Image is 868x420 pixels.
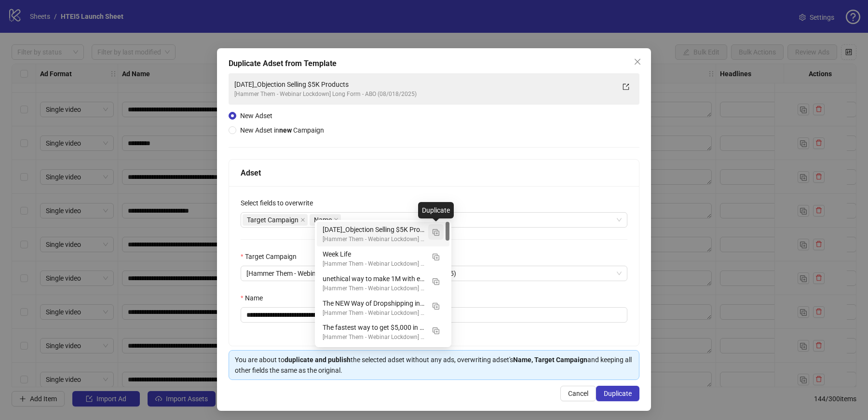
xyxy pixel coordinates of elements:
span: Duplicate [604,390,632,397]
div: The fastest way to get $5,000 in your bank account (In as little as 21 days) [317,320,449,344]
span: Target Campaign [243,214,308,226]
button: Duplicate [428,224,444,240]
img: Duplicate [433,327,439,334]
button: Close [630,54,645,69]
label: Name [241,293,269,303]
span: close [334,217,339,222]
div: Adset [241,167,627,179]
div: Duplicate Adset from Template [229,58,639,69]
div: [Hammer Them - Webinar Lockdown] Long Form - ABO (08/018/2025) [323,259,424,269]
div: [DATE]_Objection Selling $5K Products [234,79,614,90]
span: export [623,83,629,90]
div: [DATE]_Objection Selling $5K Products [323,224,424,235]
div: The Blueprint to $1,000,000 Selling High Ticket Products [317,344,449,369]
button: Duplicate [428,298,444,313]
span: New Adset [240,112,272,120]
div: May 02_Objection Selling $5K Products [317,222,449,246]
div: The fastest way to get $5,000 in your bank account (In as little as 21 days) [323,322,424,333]
button: Duplicate [428,273,444,289]
div: You are about to the selected adset without any ads, overwriting adset's and keeping all other fi... [235,354,633,376]
img: Duplicate [433,278,439,285]
span: Target Campaign [247,215,298,225]
span: Cancel [568,390,588,397]
button: Cancel [560,386,596,401]
img: Duplicate [433,254,439,260]
span: Name [310,214,341,226]
div: [Hammer Them - Webinar Lockdown] Long Form - ABO (08/018/2025) [323,333,424,342]
div: [Hammer Them - Webinar Lockdown] Long Form - ABO (08/018/2025) [234,90,614,99]
div: Week Life [317,246,449,271]
div: [Hammer Them - Webinar Lockdown] Long Form - ABO (08/018/2025) [323,284,424,293]
button: Duplicate [428,322,444,338]
input: Name [241,307,627,323]
div: unethical way to make 1M with ecommerce - Brook Hiddink (1080p, h264) [317,271,449,296]
button: Duplicate [596,386,639,401]
span: close [634,58,641,66]
label: Select fields to overwrite [241,198,319,208]
div: [Hammer Them - Webinar Lockdown] Long Form - ABO (08/018/2025) [323,235,424,244]
strong: duplicate and publish [285,356,351,364]
span: Name [314,215,332,225]
div: The NEW Way of Dropshipping in 2025 - Brook Hiddink (1080p, h264) [317,296,449,320]
div: Week Life [323,249,424,259]
strong: new [279,126,292,134]
img: Duplicate [433,303,439,310]
div: [Hammer Them - Webinar Lockdown] Long Form - ABO (08/018/2025) [323,309,424,318]
span: [Hammer Them - Webinar Lockdown] Long Form - ABO (08/018/2025) [246,266,622,281]
button: Duplicate [428,249,444,264]
span: close [300,217,305,222]
div: Duplicate [418,202,454,218]
img: Duplicate [433,229,439,236]
strong: Name, Target Campaign [513,356,587,364]
label: Target Campaign [241,251,303,262]
div: unethical way to make 1M with ecommerce - [PERSON_NAME] (1080p, h264) [323,273,424,284]
div: The NEW Way of Dropshipping in [DATE] - [PERSON_NAME] (1080p, h264) [323,298,424,309]
span: New Adset in Campaign [240,126,324,134]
